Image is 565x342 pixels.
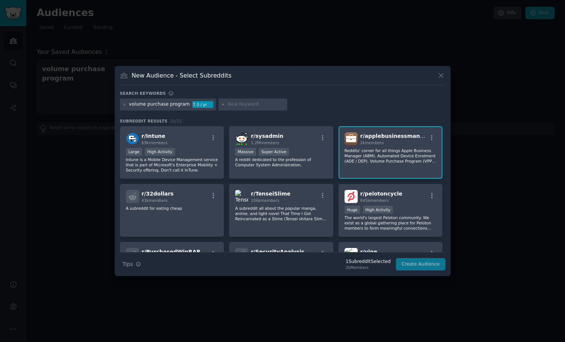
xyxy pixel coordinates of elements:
span: 2k members [360,140,384,145]
p: The world's largest Peloton community. We exist as a global gathering place for Peloton members t... [345,215,437,231]
span: 69k members [142,140,168,145]
div: Huge [345,206,360,214]
span: r/ Intune [142,133,165,139]
div: volume purchase program [129,101,190,108]
div: Large [126,148,142,156]
span: r/ vine [360,249,377,255]
p: Intune is a Mobile Device Management service that is part of Microsoft's Enterprise Mobility + Se... [126,157,218,173]
span: r/ 32dollars [142,191,174,197]
p: A reddit dedicated to the profession of Computer System Administration. [235,157,327,167]
span: r/ applebusinessmanager [360,133,433,139]
div: High Activity [363,206,393,214]
img: pelotoncycle [345,190,358,203]
div: High Activity [145,148,175,156]
button: Tips [120,258,144,271]
span: 845k members [360,198,389,203]
p: A subreddit for eating cheap [126,206,218,211]
img: TenseiSlime [235,190,248,203]
span: r/ pelotoncycle [360,191,402,197]
img: Intune [126,132,139,145]
h3: New Audience - Select Subreddits [132,72,231,79]
span: r/ sysadmin [251,133,283,139]
span: 1.2M members [251,140,279,145]
div: 2k Members [346,265,391,270]
img: applebusinessmanager [345,132,358,145]
p: Reddits' corner for all things Apple Business Manager (ABM). Automated Device Enrolment (ADE / DE... [345,148,437,164]
img: sysadmin [235,132,248,145]
span: Subreddit Results [120,118,168,124]
div: Massive [235,148,256,156]
span: r/ PurchasedWinRAR [142,249,201,255]
img: vine [345,248,358,261]
h3: Search keywords [120,91,166,96]
span: 43k members [142,198,168,203]
span: Tips [123,260,133,268]
p: A subreddit all about the popular manga, anime, and light novel That Time I Got Reincarnated as a... [235,206,327,221]
span: r/ SecurityAnalysis [251,249,304,255]
input: New Keyword [228,101,285,108]
div: 1 Subreddit Selected [346,258,391,265]
span: 206k members [251,198,279,203]
span: r/ TenseiSlime [251,191,291,197]
div: Super Active [259,148,289,156]
div: 7.3 / yr [192,101,213,108]
span: 20 / 22 [170,119,182,123]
